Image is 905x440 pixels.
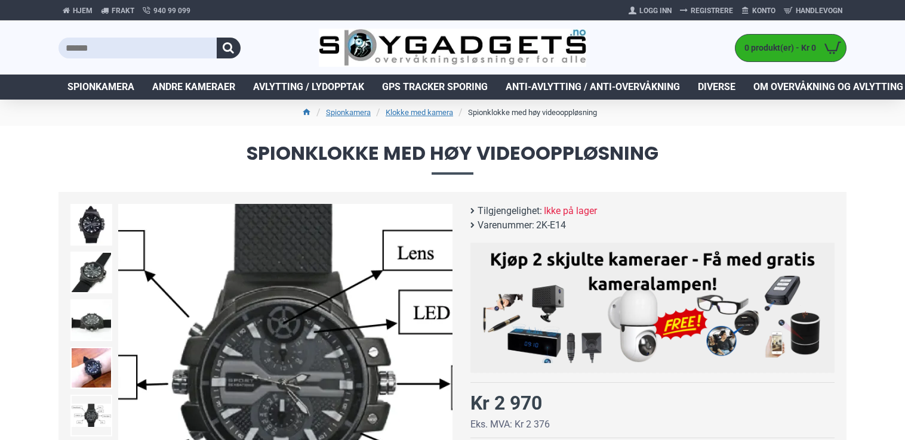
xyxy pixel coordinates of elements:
div: Next slide [432,361,452,382]
span: Handlevogn [796,5,842,16]
img: Spionklokke med høy videooppløsning - SpyGadgets.no [70,252,112,293]
span: Anti-avlytting / Anti-overvåkning [506,80,680,94]
span: Avlytting / Lydopptak [253,80,364,94]
span: Ikke på lager [544,204,597,218]
div: Kr 2 970 [470,389,542,417]
a: 0 produkt(er) - Kr 0 [735,35,846,61]
img: Spionklokke med høy videooppløsning - SpyGadgets.no [70,347,112,389]
span: Registrere [691,5,733,16]
span: Spionklokke med høy videooppløsning [59,144,846,174]
span: Spionkamera [67,80,134,94]
a: Spionkamera [326,107,371,119]
img: Spionklokke med høy videooppløsning - SpyGadgets.no [70,299,112,341]
span: Logg Inn [639,5,672,16]
img: Spionklokke med høy videooppløsning - SpyGadgets.no [70,395,112,436]
a: Anti-avlytting / Anti-overvåkning [497,75,689,100]
img: SpyGadgets.no [319,29,587,67]
a: Spionkamera [59,75,143,100]
b: Tilgjengelighet: [478,204,542,218]
span: Hjem [73,5,93,16]
span: 940 99 099 [153,5,190,16]
span: Om overvåkning og avlytting [753,80,903,94]
img: Kjøp 2 skjulte kameraer – Få med gratis kameralampe! [479,249,826,363]
a: GPS Tracker Sporing [373,75,497,100]
img: Spionklokke med høy videooppløsning - SpyGadgets.no [70,204,112,246]
a: Avlytting / Lydopptak [244,75,373,100]
a: Handlevogn [780,1,846,20]
a: Registrere [676,1,737,20]
span: 2K-E14 [536,218,566,233]
span: GPS Tracker Sporing [382,80,488,94]
span: Konto [752,5,775,16]
a: Konto [737,1,780,20]
b: Varenummer: [478,218,534,233]
a: Diverse [689,75,744,100]
a: Logg Inn [624,1,676,20]
span: Andre kameraer [152,80,235,94]
span: Diverse [698,80,735,94]
span: 0 produkt(er) - Kr 0 [735,42,819,54]
div: Previous slide [118,361,139,382]
a: Andre kameraer [143,75,244,100]
a: Klokke med kamera [386,107,453,119]
span: Frakt [112,5,134,16]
